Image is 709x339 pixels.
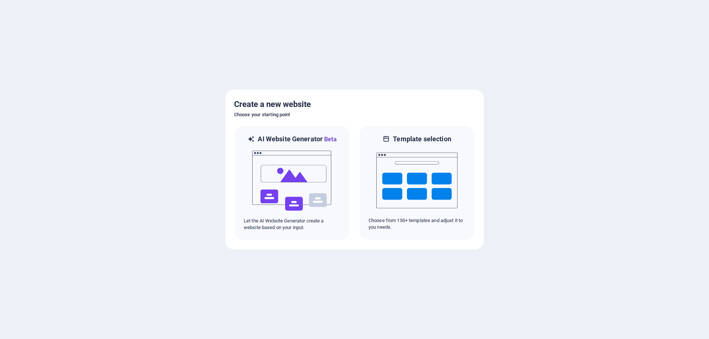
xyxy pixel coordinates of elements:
[393,135,451,143] h6: Template selection
[251,144,333,218] img: ai
[323,136,337,143] span: Beta
[258,135,336,144] h6: AI Website Generator
[234,110,475,119] h6: Choose your starting point
[359,125,475,241] div: Template selectionChoose from 150+ templates and adjust it to you needs.
[234,125,350,241] div: AI Website GeneratorBetaaiLet the AI Website Generator create a website based on your input.
[369,217,465,231] p: Choose from 150+ templates and adjust it to you needs.
[234,98,475,110] h5: Create a new website
[244,218,340,231] p: Let the AI Website Generator create a website based on your input.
